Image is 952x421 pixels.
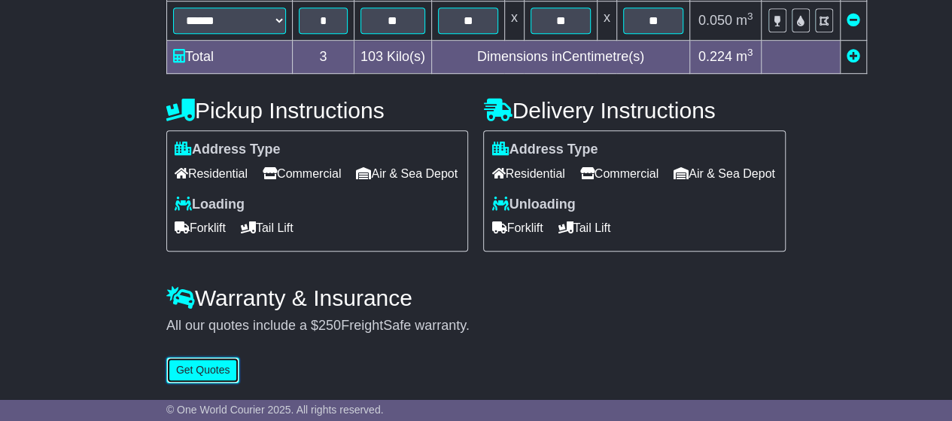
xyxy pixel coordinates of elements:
[597,2,616,41] td: x
[736,49,753,64] span: m
[241,216,294,239] span: Tail Lift
[698,49,732,64] span: 0.224
[847,49,860,64] a: Add new item
[558,216,610,239] span: Tail Lift
[354,41,431,74] td: Kilo(s)
[491,142,598,158] label: Address Type
[698,13,732,28] span: 0.050
[504,2,524,41] td: x
[674,162,775,185] span: Air & Sea Depot
[166,357,240,383] button: Get Quotes
[166,98,469,123] h4: Pickup Instructions
[292,41,354,74] td: 3
[491,197,575,213] label: Unloading
[747,47,753,58] sup: 3
[360,49,383,64] span: 103
[847,13,860,28] a: Remove this item
[175,216,226,239] span: Forklift
[318,318,341,333] span: 250
[580,162,658,185] span: Commercial
[483,98,786,123] h4: Delivery Instructions
[736,13,753,28] span: m
[356,162,458,185] span: Air & Sea Depot
[175,142,281,158] label: Address Type
[431,41,689,74] td: Dimensions in Centimetre(s)
[491,162,564,185] span: Residential
[747,11,753,22] sup: 3
[263,162,341,185] span: Commercial
[166,404,384,416] span: © One World Courier 2025. All rights reserved.
[166,285,786,310] h4: Warranty & Insurance
[166,41,292,74] td: Total
[175,162,248,185] span: Residential
[175,197,245,213] label: Loading
[166,318,786,334] div: All our quotes include a $ FreightSafe warranty.
[491,216,543,239] span: Forklift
